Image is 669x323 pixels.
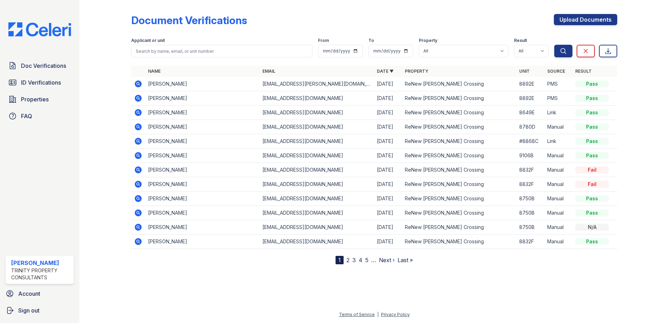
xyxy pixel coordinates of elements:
td: ReNew [PERSON_NAME] Crossing [402,235,516,249]
span: Sign out [18,306,40,315]
div: Document Verifications [131,14,247,27]
div: Pass [575,138,609,145]
td: [EMAIL_ADDRESS][DOMAIN_NAME] [260,91,374,106]
td: 8832F [516,177,544,192]
a: Upload Documents [554,14,617,25]
a: Last » [397,257,413,264]
td: [EMAIL_ADDRESS][DOMAIN_NAME] [260,235,374,249]
td: [EMAIL_ADDRESS][DOMAIN_NAME] [260,149,374,163]
span: … [371,256,376,264]
a: Sign out [3,303,77,317]
div: Trinity Property Consultants [11,267,71,281]
div: Pass [575,109,609,116]
td: 8750B [516,220,544,235]
a: Date ▼ [377,69,394,74]
a: Privacy Policy [381,312,410,317]
td: Link [544,134,572,149]
label: Result [514,38,527,43]
td: PMS [544,91,572,106]
div: Pass [575,195,609,202]
div: Pass [575,95,609,102]
td: Link [544,106,572,120]
div: Pass [575,209,609,216]
div: Pass [575,123,609,130]
td: [PERSON_NAME] [145,163,260,177]
td: 9106B [516,149,544,163]
img: CE_Logo_Blue-a8612792a0a2168367f1c8372b55b34899dd931a85d93a1a3d3e32e68fde9ad4.png [3,22,77,36]
a: Property [405,69,428,74]
a: Properties [6,92,74,106]
td: Manual [544,192,572,206]
td: Manual [544,149,572,163]
td: [EMAIL_ADDRESS][PERSON_NAME][DOMAIN_NAME] [260,77,374,91]
td: [PERSON_NAME] [145,177,260,192]
a: Next › [379,257,395,264]
a: Terms of Service [339,312,375,317]
td: 8832F [516,235,544,249]
div: Fail [575,181,609,188]
a: FAQ [6,109,74,123]
a: Account [3,287,77,301]
td: Manual [544,206,572,220]
td: 8750B [516,192,544,206]
td: ReNew [PERSON_NAME] Crossing [402,77,516,91]
td: [EMAIL_ADDRESS][DOMAIN_NAME] [260,163,374,177]
td: [PERSON_NAME] [145,106,260,120]
td: [PERSON_NAME] [145,91,260,106]
label: From [318,38,329,43]
span: Account [18,289,40,298]
td: [DATE] [374,235,402,249]
td: PMS [544,77,572,91]
td: [DATE] [374,134,402,149]
td: [EMAIL_ADDRESS][DOMAIN_NAME] [260,120,374,134]
td: [EMAIL_ADDRESS][DOMAIN_NAME] [260,177,374,192]
a: Unit [519,69,530,74]
td: Manual [544,163,572,177]
td: ReNew [PERSON_NAME] Crossing [402,206,516,220]
td: [DATE] [374,163,402,177]
div: N/A [575,224,609,231]
td: Manual [544,177,572,192]
td: [EMAIL_ADDRESS][DOMAIN_NAME] [260,192,374,206]
td: [DATE] [374,206,402,220]
td: [PERSON_NAME] [145,192,260,206]
div: 1 [336,256,344,264]
a: Doc Verifications [6,59,74,73]
td: [DATE] [374,106,402,120]
td: 8750B [516,206,544,220]
a: 5 [365,257,368,264]
td: Manual [544,235,572,249]
td: ReNew [PERSON_NAME] Crossing [402,91,516,106]
div: | [377,312,379,317]
td: 8892E [516,91,544,106]
td: [DATE] [374,192,402,206]
a: Name [148,69,161,74]
td: Manual [544,120,572,134]
div: Pass [575,152,609,159]
td: ReNew [PERSON_NAME] Crossing [402,220,516,235]
label: Property [419,38,437,43]
td: ReNew [PERSON_NAME] Crossing [402,120,516,134]
a: Email [262,69,275,74]
td: [EMAIL_ADDRESS][DOMAIN_NAME] [260,134,374,149]
td: Manual [544,220,572,235]
td: 8780D [516,120,544,134]
a: Source [547,69,565,74]
span: FAQ [21,112,32,120]
a: 4 [359,257,362,264]
td: [DATE] [374,149,402,163]
td: [DATE] [374,77,402,91]
td: [DATE] [374,120,402,134]
a: 3 [352,257,356,264]
td: [PERSON_NAME] [145,77,260,91]
label: Applicant or unit [131,38,165,43]
a: 2 [346,257,350,264]
td: ReNew [PERSON_NAME] Crossing [402,177,516,192]
td: [EMAIL_ADDRESS][DOMAIN_NAME] [260,206,374,220]
td: [PERSON_NAME] [145,120,260,134]
td: [EMAIL_ADDRESS][DOMAIN_NAME] [260,106,374,120]
td: ReNew [PERSON_NAME] Crossing [402,192,516,206]
td: ReNew [PERSON_NAME] Crossing [402,149,516,163]
span: Doc Verifications [21,62,66,70]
